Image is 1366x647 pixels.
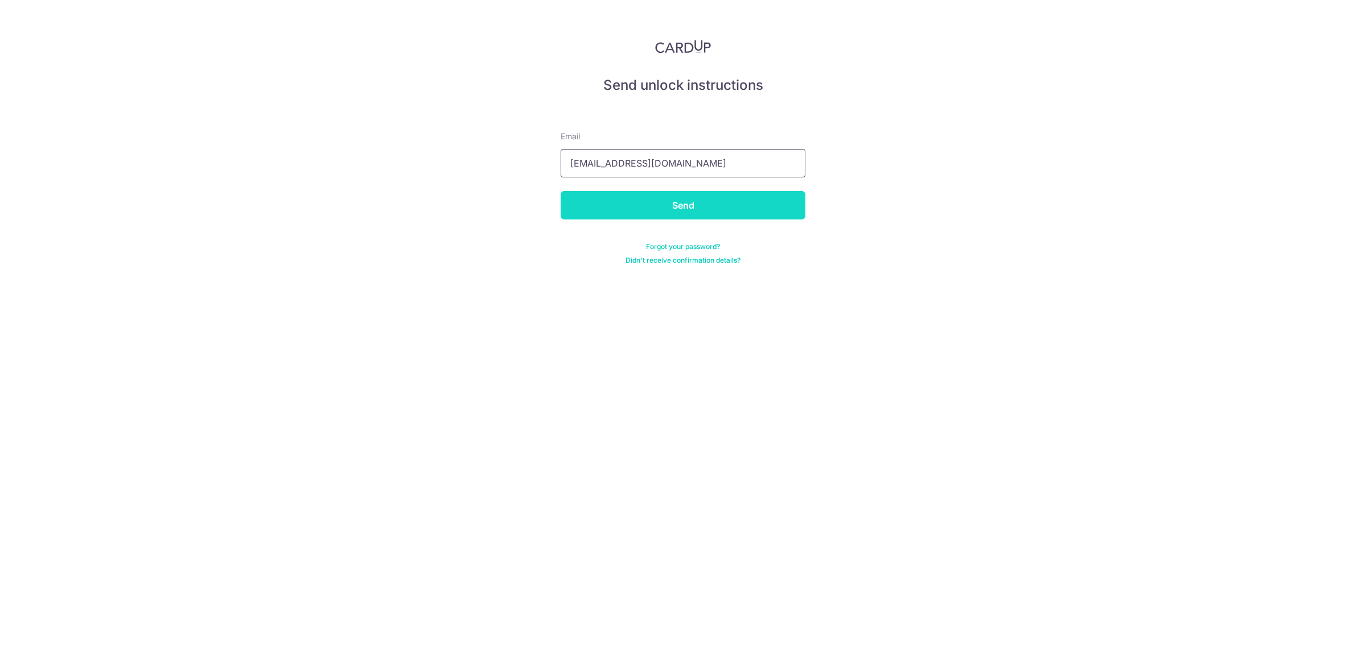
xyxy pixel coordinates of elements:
[561,149,805,177] input: Enter your Email
[561,131,580,141] span: translation missing: en.devise.label.Email
[655,40,711,53] img: CardUp Logo
[646,242,720,251] a: Forgot your password?
[561,191,805,219] input: Send
[626,256,740,265] a: Didn't receive confirmation details?
[561,76,805,94] h5: Send unlock instructions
